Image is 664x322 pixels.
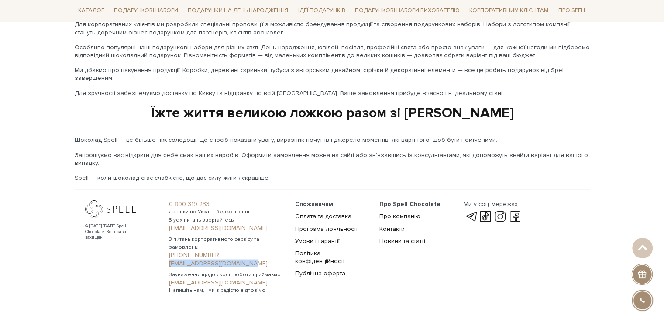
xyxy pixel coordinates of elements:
span: Напишіть нам, і ми з радістю відповімо [169,286,285,294]
a: Публічна оферта [295,269,345,277]
a: facebook [508,211,523,222]
a: [EMAIL_ADDRESS][DOMAIN_NAME] [169,224,285,232]
span: Зауваження щодо якості роботи приймаємо: [169,271,285,278]
a: Ідеї подарунків [294,4,348,18]
span: З усіх питань звертайтесь: [169,216,285,224]
div: Ми у соц. мережах: [463,200,522,208]
a: Корпоративним клієнтам [466,3,552,18]
a: Про Spell [554,4,589,18]
p: Для зручності забезпечуємо доставку по Києву та відправку по всій [GEOGRAPHIC_DATA]. Ваше замовле... [75,89,590,97]
a: [EMAIL_ADDRESS][DOMAIN_NAME] [169,278,285,286]
span: Споживачам [295,200,333,207]
a: [PHONE_NUMBER] [169,251,285,259]
p: Для корпоративних клієнтів ми розробили спеціальні пропозиції з можливістю брендування продукції ... [75,21,590,36]
a: Контакти [379,225,405,232]
p: Шоколад Spell — це більше ніж солодощі. Це спосіб показати увагу, виразник почуттів і джерело мом... [75,136,590,144]
div: © [DATE]-[DATE] Spell Chocolate. Всі права захищені [85,223,144,240]
a: instagram [493,211,508,222]
a: telegram [463,211,478,222]
span: Дзвінки по Україні безкоштовні [169,208,285,216]
p: Spell — коли шоколад стає слабкістю, що дає силу жити яскравіше. [75,174,590,182]
div: Їжте життя великою ложкою разом зі [PERSON_NAME] [75,104,590,123]
a: Подарункові набори [110,4,182,18]
a: Про компанію [379,212,420,219]
span: З питань корпоративного сервісу та замовлень: [169,235,285,251]
a: Каталог [75,4,108,18]
a: Оплата та доставка [295,212,351,219]
p: Запрошуємо вас відкрити для себе смак наших виробів. Оформити замовлення можна на сайті або зв'яз... [75,151,590,167]
a: 0 800 319 233 [169,200,285,208]
a: Новини та статті [379,237,425,244]
a: Подарунки на День народження [184,4,292,18]
span: Про Spell Chocolate [379,200,440,207]
a: Умови і гарантії [295,237,340,244]
p: Особливо популярні наші подарункові набори для різних свят. День народження, ювілей, весілля, про... [75,44,590,59]
a: tik-tok [478,211,493,222]
a: [EMAIL_ADDRESS][DOMAIN_NAME] [169,259,285,267]
a: Подарункові набори вихователю [351,3,463,18]
a: Програма лояльності [295,225,358,232]
p: Ми дбаємо про пакування продукції. Коробки, дерев'яні скриньки, тубуси з авторським дизайном, стр... [75,66,590,82]
a: Політика конфіденційності [295,249,344,264]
